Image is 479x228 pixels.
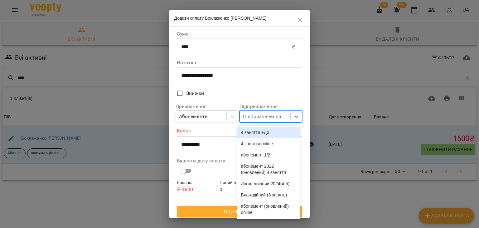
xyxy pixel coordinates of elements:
div: абонемент 2022 (оновлений) 4 заняття [237,161,300,178]
span: Знижки [186,90,204,97]
div: 4 заняття +ДЗ [237,127,300,138]
label: Каса [177,127,302,135]
div: Абонементи [179,113,208,120]
div: Благодійний (8 занять) [237,189,300,201]
span: Додати сплату Боклаженко [PERSON_NAME] [174,16,267,21]
div: Логопедичний 2024(4-5) [237,178,300,189]
h6: Баланс : [177,179,217,186]
label: Нотатка [177,60,302,65]
button: Підтвердити [177,206,302,217]
div: Підпризначення [243,113,281,120]
label: Підпризначення [239,104,302,109]
span: Підтвердити [182,208,298,215]
div: абонемент 1/2 [237,149,300,161]
label: Сума [177,32,302,37]
h6: Новий Баланс : [220,179,260,186]
label: Вказати дату сплати [177,158,302,163]
div: 0 [218,178,261,195]
div: 4 заняття online [237,138,300,149]
p: ₴ -1600 [177,186,217,193]
p: ₴ [292,43,295,51]
label: Призначення [176,104,238,109]
div: абонемент (оновлений) online [237,201,300,218]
